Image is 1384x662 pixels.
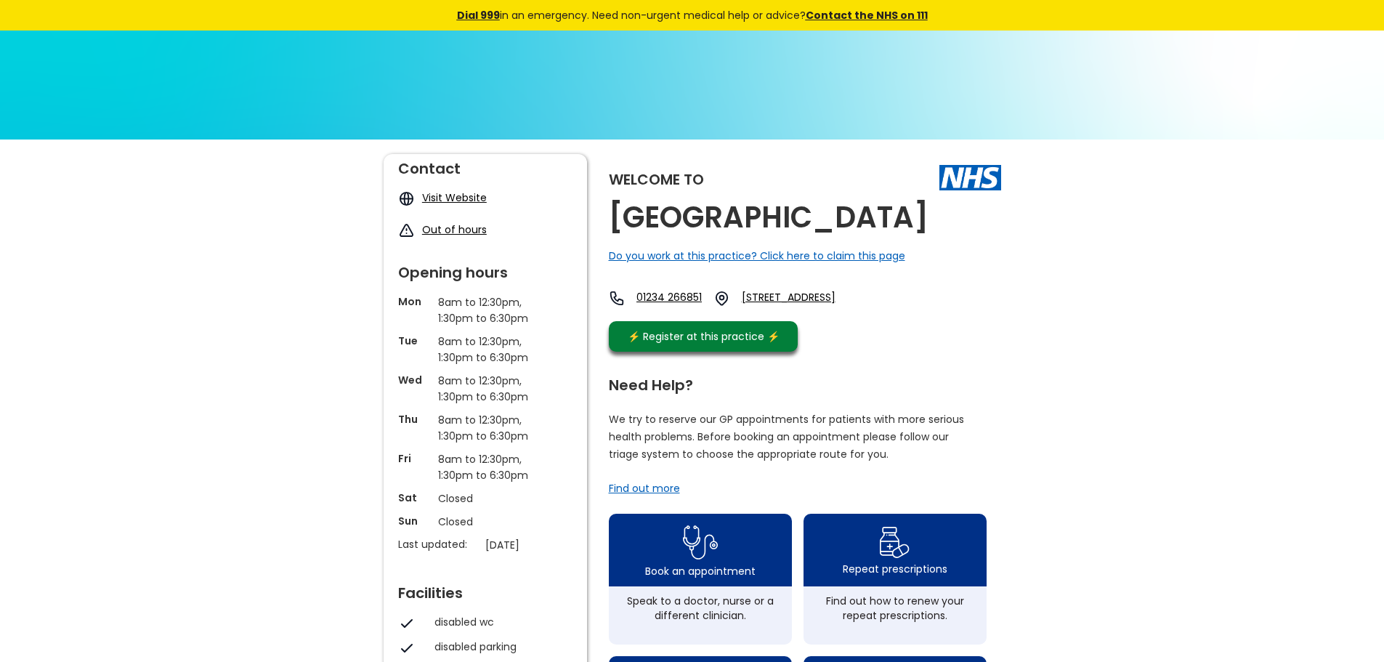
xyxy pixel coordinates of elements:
[398,537,478,552] p: Last updated:
[843,562,947,576] div: Repeat prescriptions
[398,373,431,387] p: Wed
[609,290,626,307] img: telephone icon
[609,172,704,187] div: Welcome to
[398,514,431,528] p: Sun
[616,594,785,623] div: Speak to a doctor, nurse or a different clinician.
[398,154,572,176] div: Contact
[398,578,572,600] div: Facilities
[398,294,431,309] p: Mon
[398,190,415,207] img: globe icon
[438,491,533,506] p: Closed
[609,514,792,645] a: book appointment icon Book an appointmentSpeak to a doctor, nurse or a different clinician.
[398,491,431,505] p: Sat
[609,371,987,392] div: Need Help?
[879,523,910,562] img: repeat prescription icon
[438,334,533,366] p: 8am to 12:30pm, 1:30pm to 6:30pm
[609,321,798,352] a: ⚡️ Register at this practice ⚡️
[939,165,1001,190] img: The NHS logo
[609,201,928,234] h2: [GEOGRAPHIC_DATA]
[609,411,965,463] p: We try to reserve our GP appointments for patients with more serious health problems. Before book...
[620,328,788,344] div: ⚡️ Register at this practice ⚡️
[609,249,905,263] a: Do you work at this practice? Click here to claim this page
[398,334,431,348] p: Tue
[422,190,487,205] a: Visit Website
[811,594,979,623] div: Find out how to renew your repeat prescriptions.
[683,521,718,564] img: book appointment icon
[438,451,533,483] p: 8am to 12:30pm, 1:30pm to 6:30pm
[398,451,431,466] p: Fri
[434,615,565,629] div: disabled wc
[398,258,572,280] div: Opening hours
[609,481,680,496] a: Find out more
[438,294,533,326] p: 8am to 12:30pm, 1:30pm to 6:30pm
[742,290,873,307] a: [STREET_ADDRESS]
[804,514,987,645] a: repeat prescription iconRepeat prescriptionsFind out how to renew your repeat prescriptions.
[358,7,1027,23] div: in an emergency. Need non-urgent medical help or advice?
[806,8,928,23] a: Contact the NHS on 111
[398,412,431,427] p: Thu
[485,537,580,553] p: [DATE]
[438,373,533,405] p: 8am to 12:30pm, 1:30pm to 6:30pm
[457,8,500,23] a: Dial 999
[645,564,756,578] div: Book an appointment
[398,222,415,239] img: exclamation icon
[422,222,487,237] a: Out of hours
[438,514,533,530] p: Closed
[713,290,730,307] img: practice location icon
[434,639,565,654] div: disabled parking
[636,290,702,307] a: 01234 266851
[438,412,533,444] p: 8am to 12:30pm, 1:30pm to 6:30pm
